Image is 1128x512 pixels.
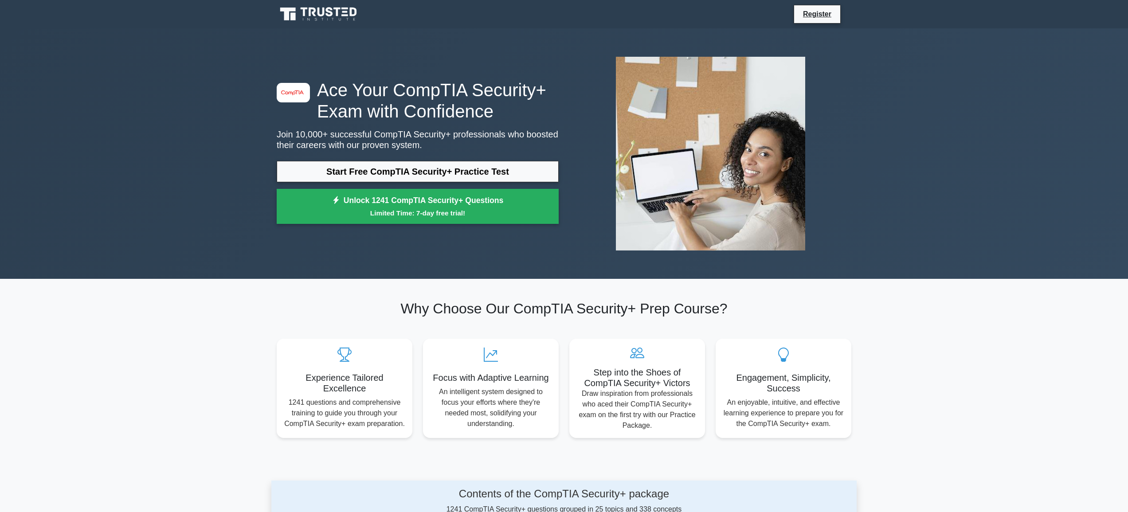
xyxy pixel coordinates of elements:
h5: Focus with Adaptive Learning [430,372,552,383]
p: An enjoyable, intuitive, and effective learning experience to prepare you for the CompTIA Securit... [723,397,844,429]
p: Join 10,000+ successful CompTIA Security+ professionals who boosted their careers with our proven... [277,129,559,150]
h4: Contents of the CompTIA Security+ package [355,488,773,500]
small: Limited Time: 7-day free trial! [288,208,548,218]
p: Draw inspiration from professionals who aced their CompTIA Security+ exam on the first try with o... [576,388,698,431]
h2: Why Choose Our CompTIA Security+ Prep Course? [277,300,851,317]
p: 1241 questions and comprehensive training to guide you through your CompTIA Security+ exam prepar... [284,397,405,429]
h5: Experience Tailored Excellence [284,372,405,394]
a: Unlock 1241 CompTIA Security+ QuestionsLimited Time: 7-day free trial! [277,189,559,224]
h5: Step into the Shoes of CompTIA Security+ Victors [576,367,698,388]
h5: Engagement, Simplicity, Success [723,372,844,394]
a: Register [798,8,837,20]
p: An intelligent system designed to focus your efforts where they're needed most, solidifying your ... [430,387,552,429]
a: Start Free CompTIA Security+ Practice Test [277,161,559,182]
h1: Ace Your CompTIA Security+ Exam with Confidence [277,79,559,122]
